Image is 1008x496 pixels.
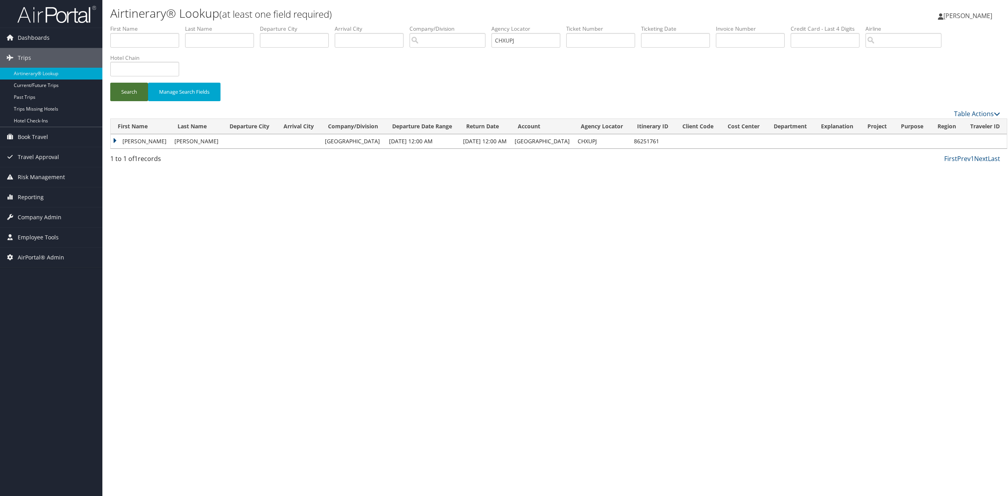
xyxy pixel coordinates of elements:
[111,119,170,134] th: First Name: activate to sort column ascending
[276,119,321,134] th: Arrival City: activate to sort column ascending
[321,134,385,148] td: [GEOGRAPHIC_DATA]
[675,119,721,134] th: Client Code: activate to sort column ascending
[185,25,260,33] label: Last Name
[110,83,148,101] button: Search
[18,127,48,147] span: Book Travel
[630,119,675,134] th: Itinerary ID: activate to sort column ascending
[18,28,50,48] span: Dashboards
[170,119,222,134] th: Last Name: activate to sort column ascending
[721,119,767,134] th: Cost Center: activate to sort column ascending
[566,25,641,33] label: Ticket Number
[18,207,61,227] span: Company Admin
[110,5,704,22] h1: Airtinerary® Lookup
[18,248,64,267] span: AirPortal® Admin
[860,119,894,134] th: Project: activate to sort column ascending
[491,25,566,33] label: Agency Locator
[641,25,716,33] label: Ticketing Date
[321,119,385,134] th: Company/Division
[938,4,1000,28] a: [PERSON_NAME]
[260,25,335,33] label: Departure City
[630,134,675,148] td: 86251761
[894,119,930,134] th: Purpose: activate to sort column ascending
[971,154,974,163] a: 1
[865,25,947,33] label: Airline
[791,25,865,33] label: Credit Card - Last 4 Digits
[511,119,574,134] th: Account: activate to sort column ascending
[219,7,332,20] small: (at least one field required)
[767,119,814,134] th: Department: activate to sort column ascending
[18,228,59,247] span: Employee Tools
[385,119,459,134] th: Departure Date Range: activate to sort column descending
[110,25,185,33] label: First Name
[170,134,222,148] td: [PERSON_NAME]
[134,154,138,163] span: 1
[111,134,170,148] td: [PERSON_NAME]
[814,119,860,134] th: Explanation: activate to sort column ascending
[148,83,220,101] button: Manage Search Fields
[943,11,992,20] span: [PERSON_NAME]
[459,134,511,148] td: [DATE] 12:00 AM
[974,154,988,163] a: Next
[222,119,276,134] th: Departure City: activate to sort column ascending
[574,134,630,148] td: CHXUPJ
[954,109,1000,118] a: Table Actions
[18,167,65,187] span: Risk Management
[574,119,630,134] th: Agency Locator: activate to sort column ascending
[930,119,963,134] th: Region: activate to sort column ascending
[385,134,459,148] td: [DATE] 12:00 AM
[957,154,971,163] a: Prev
[17,5,96,24] img: airportal-logo.png
[963,119,1007,134] th: Traveler ID: activate to sort column ascending
[110,54,185,62] label: Hotel Chain
[18,48,31,68] span: Trips
[110,154,324,167] div: 1 to 1 of records
[409,25,491,33] label: Company/Division
[511,134,574,148] td: [GEOGRAPHIC_DATA]
[716,25,791,33] label: Invoice Number
[335,25,409,33] label: Arrival City
[18,147,59,167] span: Travel Approval
[18,187,44,207] span: Reporting
[459,119,511,134] th: Return Date: activate to sort column ascending
[988,154,1000,163] a: Last
[944,154,957,163] a: First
